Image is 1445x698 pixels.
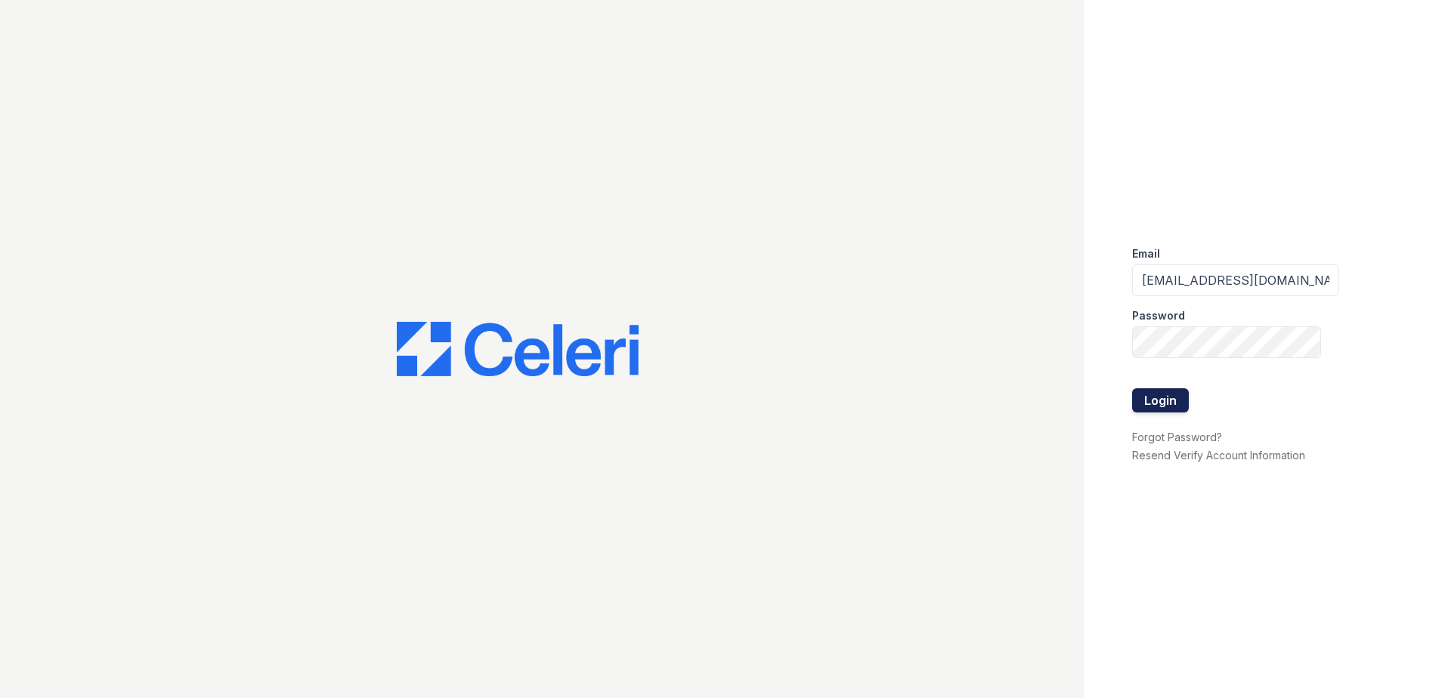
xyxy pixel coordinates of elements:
[1132,246,1160,261] label: Email
[1132,308,1185,323] label: Password
[1132,388,1189,412] button: Login
[1132,431,1222,443] a: Forgot Password?
[397,322,639,376] img: CE_Logo_Blue-a8612792a0a2168367f1c8372b55b34899dd931a85d93a1a3d3e32e68fde9ad4.png
[1132,449,1305,462] a: Resend Verify Account Information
